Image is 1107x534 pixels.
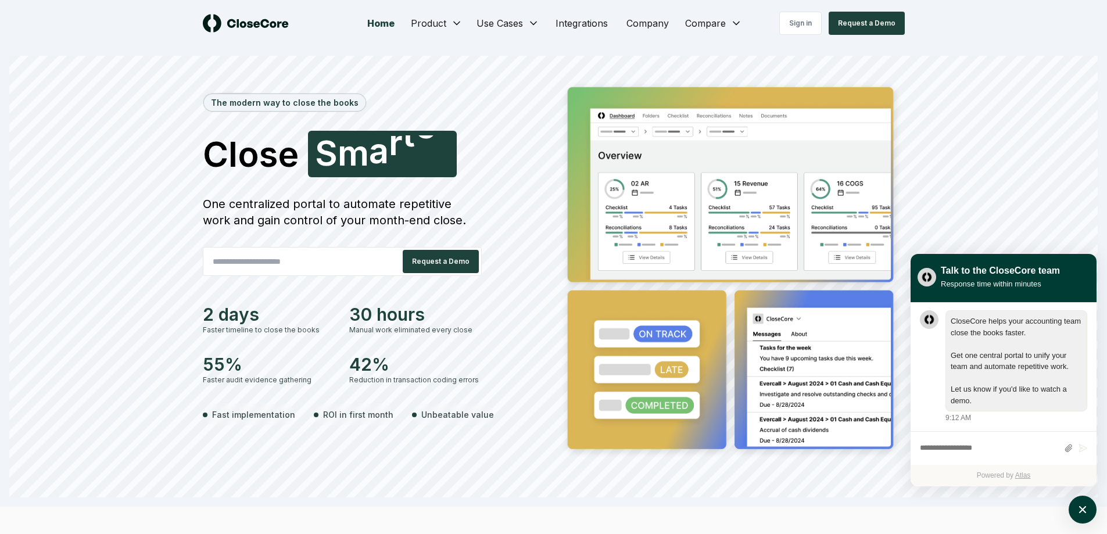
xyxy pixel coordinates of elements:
div: Faster audit evidence gathering [203,375,335,385]
div: atlas-message-text [951,316,1082,406]
button: Use Cases [470,12,546,35]
div: 9:12 AM [945,413,971,423]
span: ROI in first month [323,408,393,421]
div: Reduction in transaction coding errors [349,375,482,385]
span: r [436,102,450,137]
button: atlas-launcher [1069,496,1097,524]
a: Sign in [779,12,822,35]
div: atlas-ticket [911,303,1097,486]
div: Talk to the CloseCore team [941,264,1060,278]
span: e [415,108,436,143]
div: One centralized portal to automate repetitive work and gain control of your month-end close. [203,196,482,228]
button: Request a Demo [403,250,479,273]
span: r [389,125,403,160]
div: atlas-window [911,254,1097,486]
div: Powered by [911,465,1097,486]
a: Integrations [546,12,617,35]
div: atlas-message-bubble [945,310,1087,411]
span: Close [203,137,299,171]
span: Unbeatable value [421,408,494,421]
a: Atlas [1015,471,1031,479]
button: Request a Demo [829,12,905,35]
span: t [403,116,415,151]
div: atlas-composer [920,438,1087,459]
span: m [338,135,369,170]
div: 42% [349,354,482,375]
a: Company [617,12,678,35]
button: Compare [678,12,749,35]
div: Response time within minutes [941,278,1060,290]
div: 2 days [203,304,335,325]
div: 30 hours [349,304,482,325]
div: Faster timeline to close the books [203,325,335,335]
span: Fast implementation [212,408,295,421]
button: Attach files by clicking or dropping files here [1064,443,1073,453]
div: Manual work eliminated every close [349,325,482,335]
img: Jumbotron [558,79,905,461]
a: Home [358,12,404,35]
div: 55% [203,354,335,375]
div: Tuesday, September 30, 9:12 AM [945,310,1087,423]
div: atlas-message [920,310,1087,423]
button: Product [404,12,470,35]
span: Use Cases [477,16,523,30]
img: logo [203,14,289,33]
span: Compare [685,16,726,30]
span: a [369,133,389,168]
div: atlas-message-author-avatar [920,310,938,329]
img: yblje5SQxOoZuw2TcITt_icon.png [918,268,936,286]
span: Product [411,16,446,30]
span: S [315,135,338,170]
div: The modern way to close the books [204,94,366,111]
